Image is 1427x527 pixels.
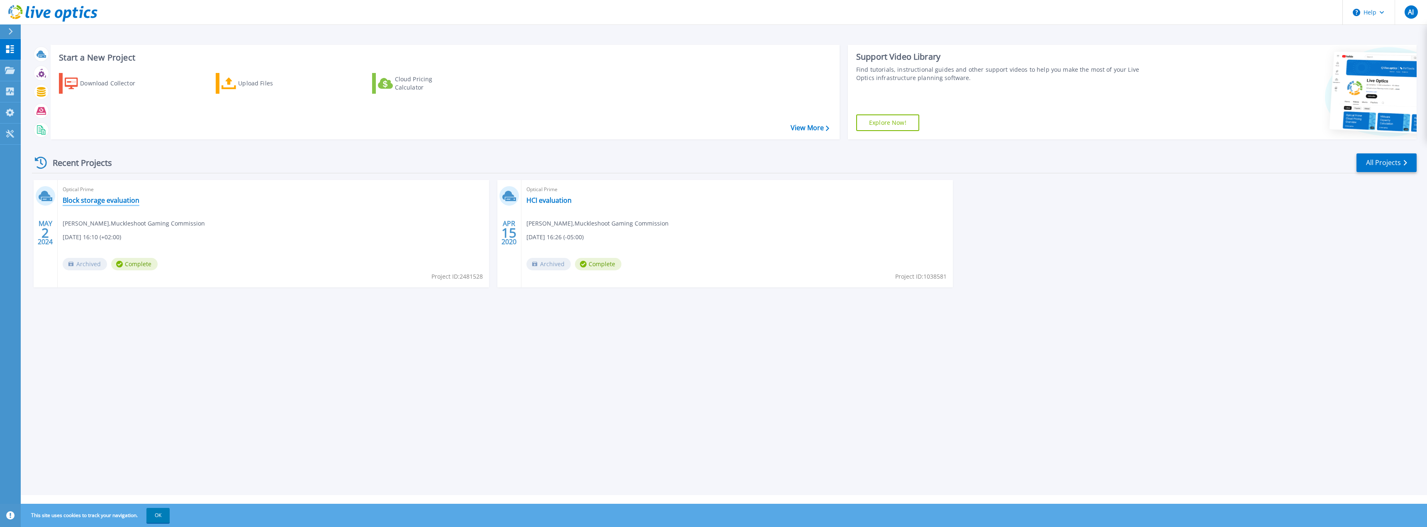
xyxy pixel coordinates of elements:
[63,185,484,194] span: Optical Prime
[146,508,170,523] button: OK
[791,124,829,132] a: View More
[526,185,948,194] span: Optical Prime
[895,272,947,281] span: Project ID: 1038581
[41,229,49,236] span: 2
[63,196,139,204] a: Block storage evaluation
[856,66,1153,82] div: Find tutorials, instructional guides and other support videos to help you make the most of your L...
[502,229,516,236] span: 15
[216,73,308,94] a: Upload Files
[1356,153,1417,172] a: All Projects
[59,53,829,62] h3: Start a New Project
[59,73,151,94] a: Download Collector
[80,75,146,92] div: Download Collector
[395,75,461,92] div: Cloud Pricing Calculator
[575,258,621,270] span: Complete
[856,51,1153,62] div: Support Video Library
[372,73,465,94] a: Cloud Pricing Calculator
[111,258,158,270] span: Complete
[23,508,170,523] span: This site uses cookies to track your navigation.
[526,258,571,270] span: Archived
[238,75,304,92] div: Upload Files
[431,272,483,281] span: Project ID: 2481528
[526,233,584,242] span: [DATE] 16:26 (-05:00)
[856,114,919,131] a: Explore Now!
[526,219,669,228] span: [PERSON_NAME] , Muckleshoot Gaming Commission
[63,233,121,242] span: [DATE] 16:10 (+02:00)
[63,258,107,270] span: Archived
[37,218,53,248] div: MAY 2024
[32,153,123,173] div: Recent Projects
[501,218,517,248] div: APR 2020
[526,196,572,204] a: HCI evaluation
[63,219,205,228] span: [PERSON_NAME] , Muckleshoot Gaming Commission
[1408,9,1414,15] span: AI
